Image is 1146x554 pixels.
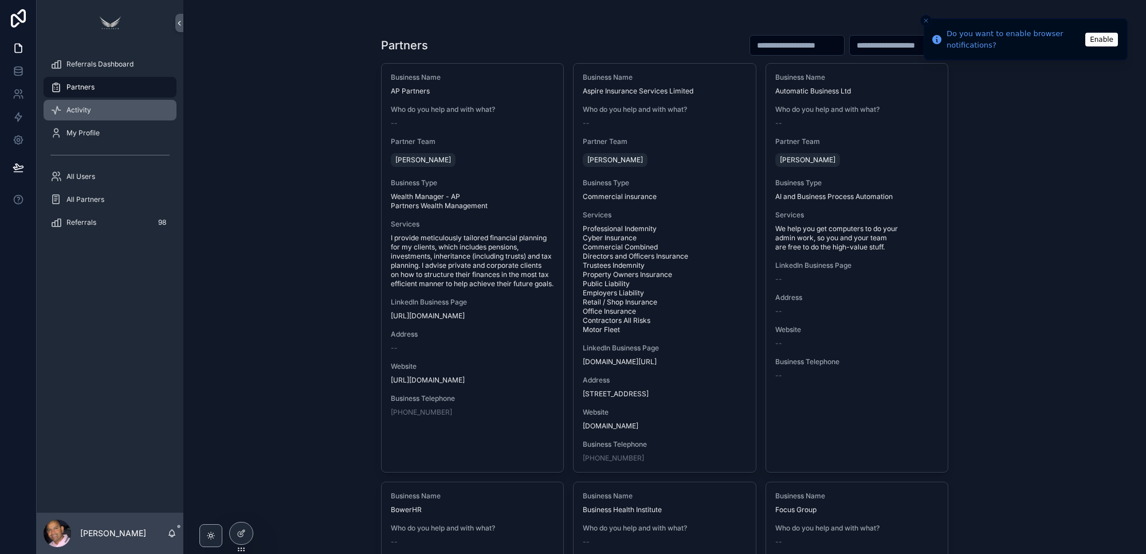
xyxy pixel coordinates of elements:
[395,155,451,165] span: [PERSON_NAME]
[44,166,176,187] a: All Users
[583,105,747,114] span: Who do you help and with what?
[775,87,939,96] span: Automatic Business Ltd
[391,220,555,229] span: Services
[775,339,782,348] span: --
[775,192,939,201] span: AI and Business Process Automation
[37,46,183,248] div: scrollable content
[583,537,590,547] span: --
[391,105,555,114] span: Who do you help and with what?
[583,422,747,431] span: [DOMAIN_NAME]
[583,440,747,449] span: Business Telephone
[391,537,398,547] span: --
[391,137,555,146] span: Partner Team
[583,491,747,501] span: Business Name
[775,307,782,316] span: --
[766,63,949,473] a: Business NameAutomatic Business LtdWho do you help and with what?--Partner Team[PERSON_NAME]Busin...
[775,178,939,188] span: Business Type
[391,178,555,188] span: Business Type
[583,408,747,417] span: Website
[775,524,939,533] span: Who do you help and with what?
[66,218,96,227] span: Referrals
[583,210,747,220] span: Services
[391,153,456,167] a: [PERSON_NAME]
[391,119,398,128] span: --
[155,216,170,229] div: 98
[947,28,1082,50] div: Do you want to enable browser notifications?
[775,537,782,547] span: --
[583,505,747,514] span: Business Health Institute
[66,172,95,181] span: All Users
[775,505,939,514] span: Focus Group
[775,73,939,82] span: Business Name
[583,87,747,96] span: Aspire Insurance Services Limited
[66,83,95,92] span: Partners
[391,233,555,288] span: I provide meticulously tailored financial planning for my clients, which includes pensions, inves...
[66,195,104,204] span: All Partners
[44,123,176,143] a: My Profile
[66,128,100,138] span: My Profile
[391,491,555,501] span: Business Name
[44,212,176,233] a: Referrals98
[775,137,939,146] span: Partner Team
[391,87,555,96] span: AP Partners
[583,119,590,128] span: --
[775,275,782,284] span: --
[66,60,134,69] span: Referrals Dashboard
[391,408,452,417] a: [PHONE_NUMBER]
[775,293,939,302] span: Address
[775,261,939,270] span: LinkedIn Business Page
[775,491,939,501] span: Business Name
[66,106,91,115] span: Activity
[44,100,176,120] a: Activity
[391,524,555,533] span: Who do you help and with what?
[583,376,747,385] span: Address
[583,524,747,533] span: Who do you help and with what?
[775,105,939,114] span: Who do you help and with what?
[583,224,747,334] span: Professional Indemnity Cyber Insurance Commercial Combined Directors and Officers Insurance Trust...
[391,73,555,82] span: Business Name
[44,189,176,210] a: All Partners
[44,77,176,97] a: Partners
[775,224,939,252] span: We help you get computers to do your admin work, so you and your team are free to do the high-val...
[583,137,747,146] span: Partner Team
[583,357,747,366] span: [DOMAIN_NAME][URL]
[775,325,939,334] span: Website
[44,54,176,75] a: Referrals Dashboard
[391,505,555,514] span: BowerHR
[775,371,782,380] span: --
[381,37,428,53] h1: Partners
[920,15,932,26] button: Close toast
[381,63,564,473] a: Business NameAP PartnersWho do you help and with what?--Partner Team[PERSON_NAME]Business TypeWea...
[391,298,555,307] span: LinkedIn Business Page
[391,376,555,385] span: [URL][DOMAIN_NAME]
[573,63,756,473] a: Business NameAspire Insurance Services LimitedWho do you help and with what?--Partner Team[PERSON...
[391,192,555,210] span: Wealth Manager - AP Partners Wealth Management
[587,155,643,165] span: [PERSON_NAME]
[583,389,747,399] span: [STREET_ADDRESS]
[583,178,747,188] span: Business Type
[775,153,840,167] a: [PERSON_NAME]
[780,155,835,165] span: [PERSON_NAME]
[80,528,146,539] p: [PERSON_NAME]
[1085,33,1118,46] button: Enable
[775,119,782,128] span: --
[583,454,644,463] a: [PHONE_NUMBER]
[583,192,747,201] span: Commercial insurance
[391,394,555,403] span: Business Telephone
[775,357,939,366] span: Business Telephone
[391,311,555,321] span: [URL][DOMAIN_NAME]
[775,210,939,220] span: Services
[583,153,647,167] a: [PERSON_NAME]
[583,344,747,353] span: LinkedIn Business Page
[391,344,398,353] span: --
[96,14,124,32] img: App logo
[583,73,747,82] span: Business Name
[391,362,555,371] span: Website
[391,330,555,339] span: Address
